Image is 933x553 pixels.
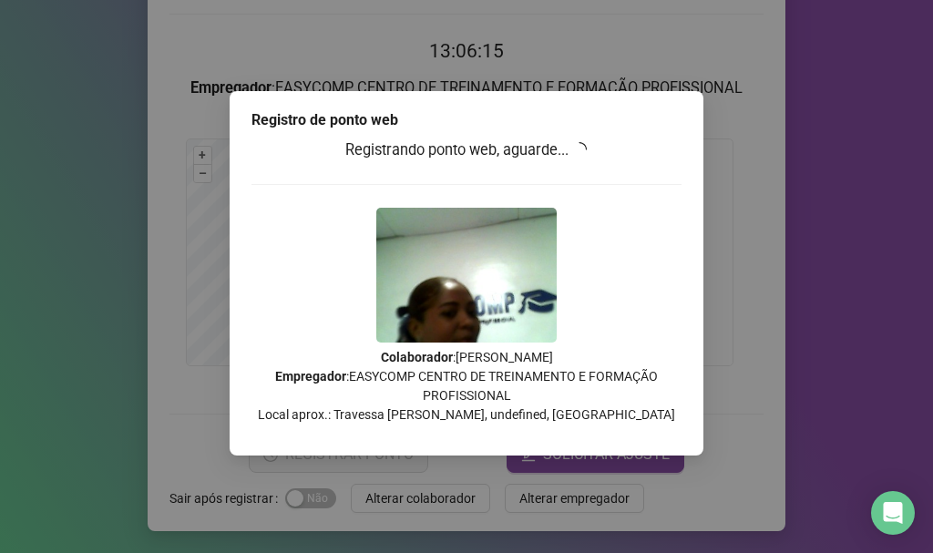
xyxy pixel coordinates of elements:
p: : [PERSON_NAME] : EASYCOMP CENTRO DE TREINAMENTO E FORMAÇÃO PROFISSIONAL Local aprox.: Travessa [... [251,348,682,425]
div: Registro de ponto web [251,109,682,131]
strong: Colaborador [381,350,453,364]
h3: Registrando ponto web, aguarde... [251,138,682,162]
div: Open Intercom Messenger [871,491,915,535]
img: 2Q== [376,208,557,343]
span: loading [570,139,590,159]
strong: Empregador [275,369,346,384]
